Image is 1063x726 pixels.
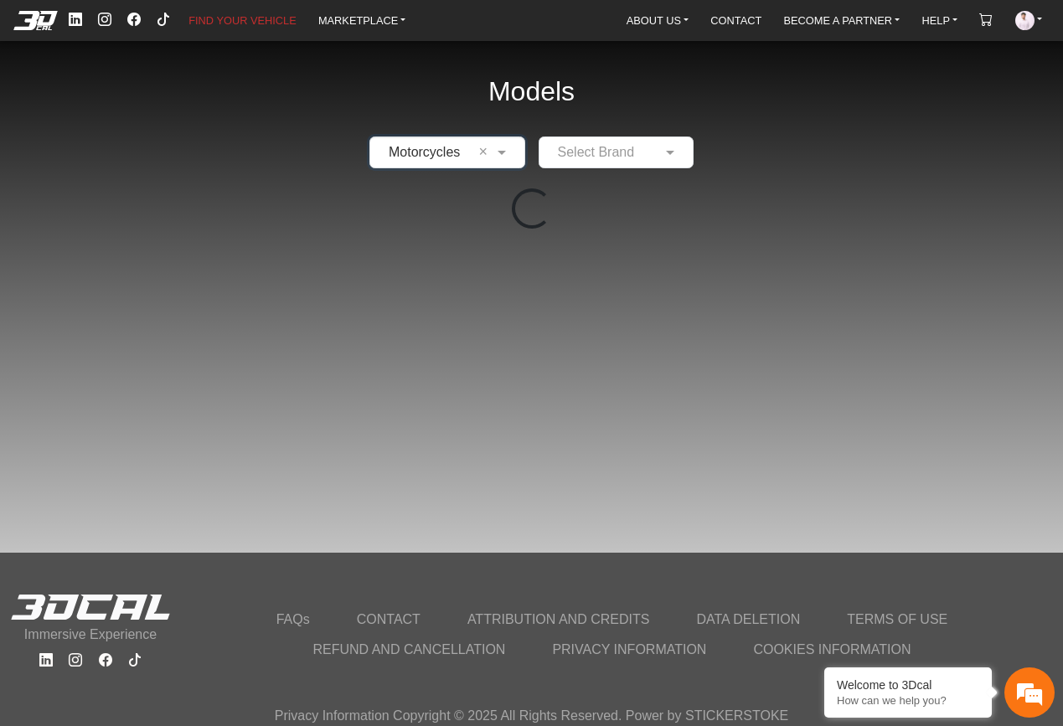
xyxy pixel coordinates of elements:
a: PRIVACY INFORMATION [542,635,716,665]
a: TERMS OF USE [837,605,957,635]
div: Navigation go back [18,86,44,111]
p: Privacy Information Copyright © 2025 All Rights Reserved. Power by STICKERSTOKE [275,706,789,726]
textarea: Type your message and hit 'Enter' [8,436,319,495]
div: Articles [215,495,319,547]
span: We're online! [97,197,231,356]
div: Welcome to 3Dcal [837,678,979,692]
div: FAQs [112,495,216,547]
a: HELP [916,8,965,32]
p: How can we help you? [837,694,979,707]
a: DATA DELETION [686,605,810,635]
span: Conversation [8,524,112,536]
a: FAQs [266,605,320,635]
a: CONTACT [704,8,768,32]
a: FIND YOUR VEHICLE [182,8,302,32]
a: ABOUT US [620,8,695,32]
span: Clean Field [479,142,493,162]
a: REFUND AND CANCELLATION [302,635,515,665]
p: Immersive Experience [10,625,171,645]
h2: Models [488,54,575,130]
div: Chat with us now [112,88,307,110]
a: CONTACT [347,605,431,635]
a: BECOME A PARTNER [777,8,906,32]
a: ATTRIBUTION AND CREDITS [457,605,660,635]
a: COOKIES INFORMATION [743,635,921,665]
a: MARKETPLACE [312,8,413,32]
div: Minimize live chat window [275,8,315,49]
